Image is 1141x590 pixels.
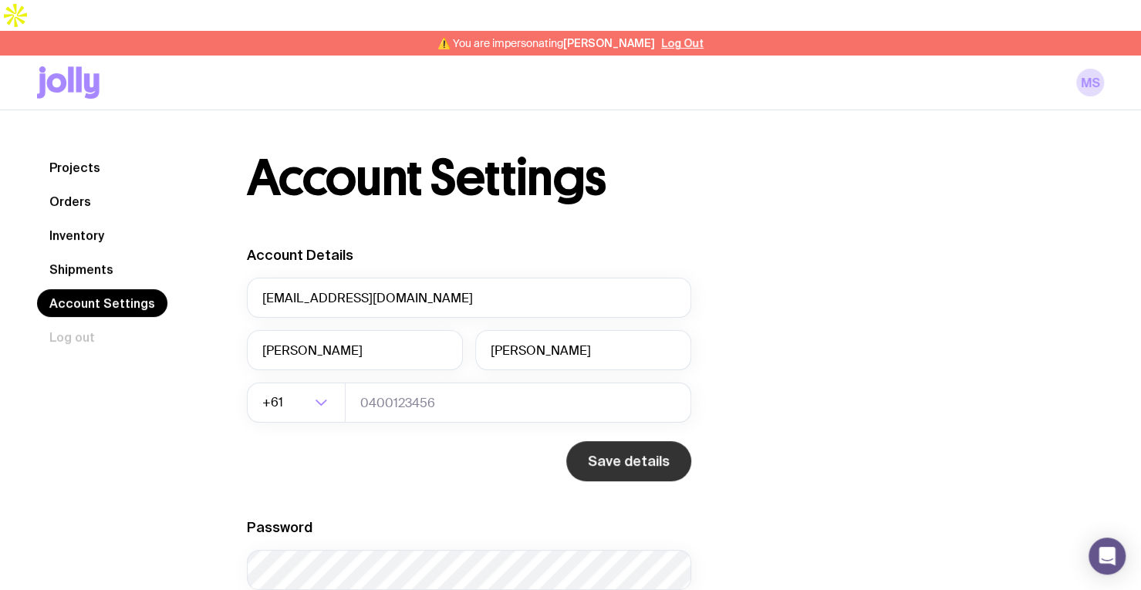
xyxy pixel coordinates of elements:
[247,247,353,263] label: Account Details
[37,323,107,351] button: Log out
[37,289,167,317] a: Account Settings
[661,37,704,49] button: Log Out
[37,153,113,181] a: Projects
[286,383,310,423] input: Search for option
[475,330,691,370] input: Last Name
[262,383,286,423] span: +61
[247,153,606,203] h1: Account Settings
[37,221,116,249] a: Inventory
[345,383,691,423] input: 0400123456
[1076,69,1104,96] a: MS
[437,37,655,49] span: ⚠️ You are impersonating
[563,37,655,49] span: [PERSON_NAME]
[247,383,346,423] div: Search for option
[37,255,126,283] a: Shipments
[247,330,463,370] input: First Name
[247,278,691,318] input: your@email.com
[37,187,103,215] a: Orders
[247,519,312,535] label: Password
[566,441,691,481] button: Save details
[1089,538,1126,575] div: Open Intercom Messenger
